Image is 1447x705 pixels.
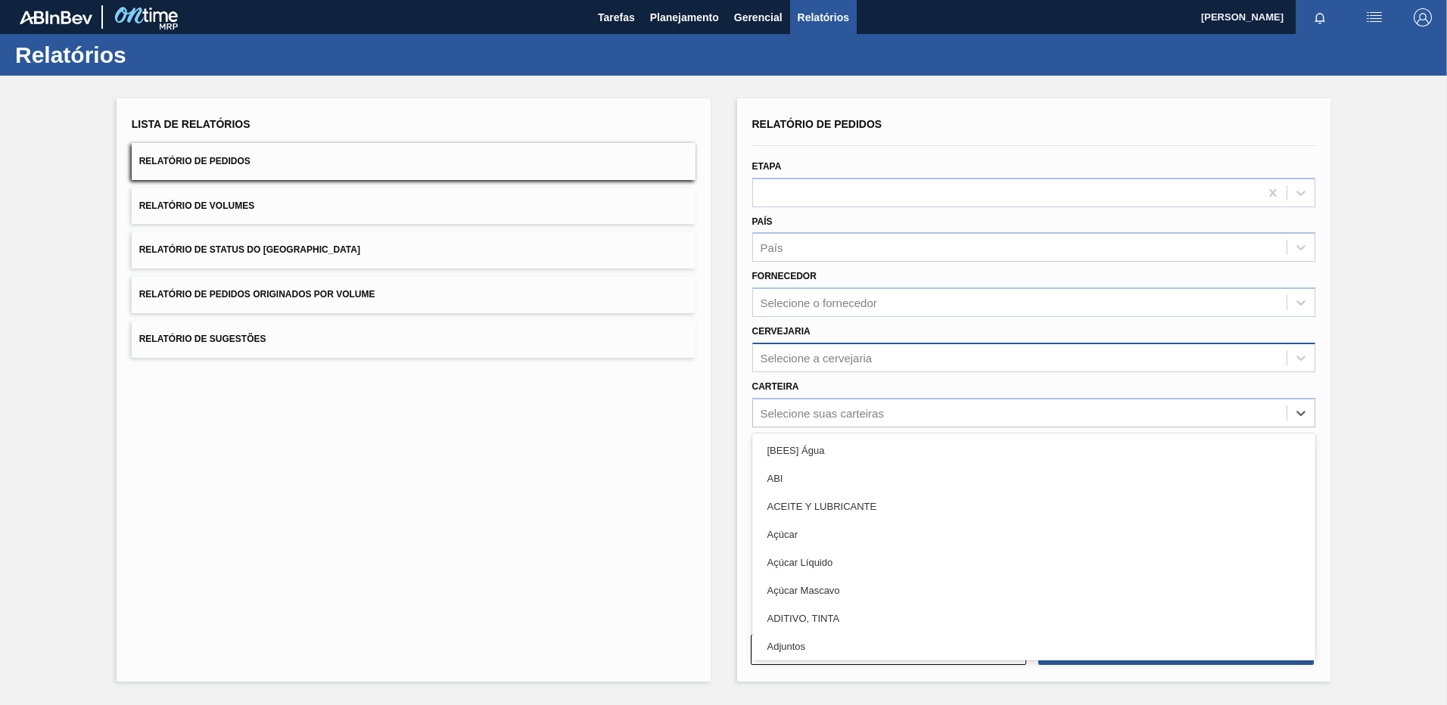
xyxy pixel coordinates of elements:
div: ABI [752,464,1316,492]
span: Relatório de Sugestões [139,334,266,344]
span: Relatório de Pedidos [752,118,882,130]
span: Relatório de Pedidos Originados por Volume [139,289,375,300]
div: Selecione a cervejaria [761,351,873,364]
div: Selecione suas carteiras [761,406,884,419]
span: Relatório de Volumes [139,200,254,211]
div: Açúcar [752,520,1316,548]
button: Relatório de Status do [GEOGRAPHIC_DATA] [132,231,695,269]
span: Relatório de Status do [GEOGRAPHIC_DATA] [139,244,360,255]
img: userActions [1365,8,1383,26]
div: Açúcar Mascavo [752,576,1316,604]
label: Fornecedor [752,271,817,281]
button: Notificações [1296,7,1344,28]
span: Relatório de Pedidos [139,156,251,166]
label: Etapa [752,161,782,172]
button: Relatório de Sugestões [132,321,695,358]
div: ACEITE Y LUBRICANTE [752,492,1316,520]
div: País [761,241,783,254]
label: País [752,216,773,227]
div: ADITIVO, TINTA [752,604,1316,632]
div: Açúcar Líquido [752,548,1316,576]
span: Relatórios [798,8,849,26]
span: Lista de Relatórios [132,118,251,130]
span: Planejamento [650,8,719,26]
div: Selecione o fornecedor [761,297,877,309]
button: Relatório de Pedidos Originados por Volume [132,276,695,313]
button: Limpar [751,635,1026,665]
h1: Relatórios [15,46,284,64]
span: Gerencial [734,8,783,26]
span: Tarefas [598,8,635,26]
div: Adjuntos [752,632,1316,660]
label: Carteira [752,381,799,392]
label: Cervejaria [752,326,811,337]
img: Logout [1414,8,1432,26]
img: TNhmsLtSVTkK8tSr43FrP2fwEKptu5GPRR3wAAAABJRU5ErkJggg== [20,11,92,24]
button: Relatório de Pedidos [132,143,695,180]
div: [BEES] Água [752,436,1316,464]
button: Relatório de Volumes [132,188,695,225]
